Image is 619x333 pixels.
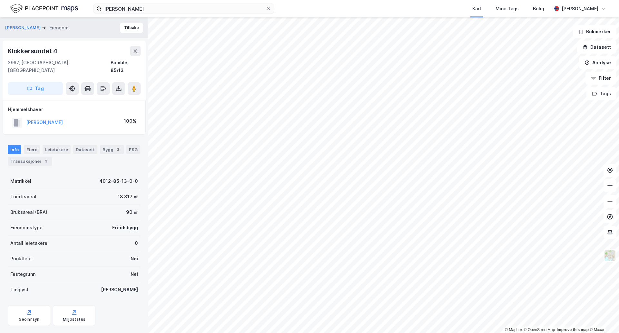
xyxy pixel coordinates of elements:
div: Bygg [100,145,124,154]
iframe: Chat Widget [587,302,619,333]
div: 3 [115,146,121,153]
button: Datasett [577,41,616,54]
div: Datasett [73,145,97,154]
div: Mine Tags [496,5,519,13]
div: [PERSON_NAME] [562,5,598,13]
img: Z [604,249,616,262]
div: Info [8,145,21,154]
div: Bruksareal (BRA) [10,208,47,216]
div: [PERSON_NAME] [101,286,138,294]
div: Fritidsbygg [112,224,138,232]
div: 3967, [GEOGRAPHIC_DATA], [GEOGRAPHIC_DATA] [8,59,111,74]
div: Tinglyst [10,286,29,294]
div: 100% [124,117,136,125]
div: Punktleie [10,255,32,263]
div: 4012-85-13-0-0 [99,177,138,185]
img: logo.f888ab2527a4732fd821a326f86c7f29.svg [10,3,78,14]
div: Bamble, 85/13 [111,59,141,74]
div: Matrikkel [10,177,31,185]
button: Analyse [579,56,616,69]
a: OpenStreetMap [524,328,555,332]
div: Miljøstatus [63,317,85,322]
div: Kart [472,5,481,13]
div: Nei [131,255,138,263]
div: ESG [126,145,140,154]
div: 90 ㎡ [126,208,138,216]
div: 18 817 ㎡ [118,193,138,201]
div: 3 [43,158,49,164]
a: Mapbox [505,328,523,332]
div: Hjemmelshaver [8,106,140,113]
div: Eiendomstype [10,224,43,232]
button: [PERSON_NAME] [5,25,42,31]
div: Bolig [533,5,544,13]
button: Tag [8,82,63,95]
button: Filter [585,72,616,85]
div: Klokkersundet 4 [8,46,59,56]
div: Eiere [24,145,40,154]
div: Nei [131,270,138,278]
a: Improve this map [557,328,589,332]
div: Festegrunn [10,270,35,278]
div: Antall leietakere [10,239,47,247]
div: 0 [135,239,138,247]
input: Søk på adresse, matrikkel, gårdeiere, leietakere eller personer [102,4,266,14]
div: Tomteareal [10,193,36,201]
div: Kontrollprogram for chat [587,302,619,333]
button: Tags [586,87,616,100]
button: Tilbake [120,23,143,33]
div: Eiendom [49,24,69,32]
div: Leietakere [43,145,71,154]
button: Bokmerker [573,25,616,38]
div: Transaksjoner [8,157,52,166]
div: Geoinnsyn [19,317,40,322]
